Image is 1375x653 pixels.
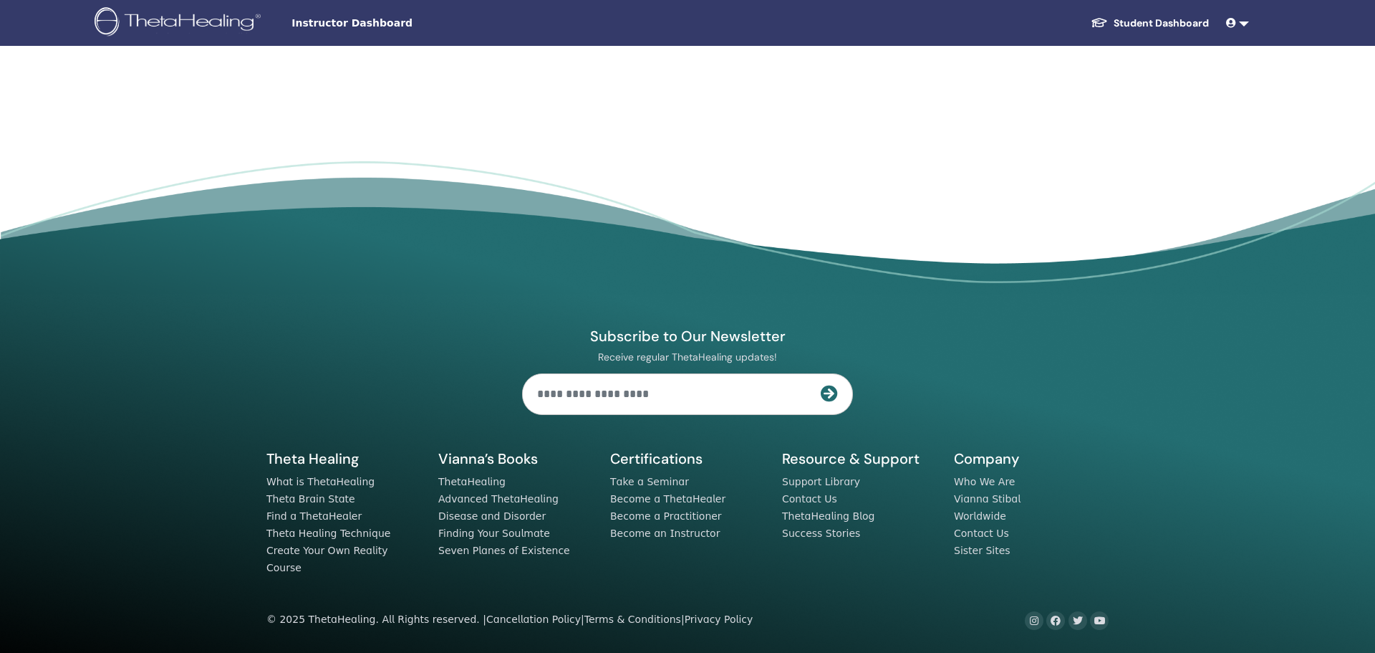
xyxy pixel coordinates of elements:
a: Become a ThetaHealer [610,493,725,505]
a: Theta Brain State [266,493,355,505]
a: Worldwide [954,510,1006,522]
a: Theta Healing Technique [266,528,390,539]
p: Receive regular ThetaHealing updates! [522,351,853,363]
a: ThetaHealing [438,476,506,487]
h5: Theta Healing [266,449,421,468]
img: graduation-cap-white.svg [1091,16,1108,29]
a: What is ThetaHealing [266,476,375,487]
a: Take a Seminar [610,476,689,487]
a: Become a Practitioner [610,510,722,522]
span: Instructor Dashboard [291,16,506,31]
a: Success Stories [782,528,860,539]
h5: Certifications [610,449,765,468]
h5: Vianna’s Books [438,449,593,468]
a: Find a ThetaHealer [266,510,362,522]
a: Student Dashboard [1079,10,1220,37]
a: Sister Sites [954,545,1010,556]
a: Cancellation Policy [486,614,581,625]
h5: Resource & Support [782,449,937,468]
a: Terms & Conditions [584,614,681,625]
a: Become an Instructor [610,528,720,539]
h5: Company [954,449,1109,468]
a: ThetaHealing Blog [782,510,874,522]
a: Contact Us [954,528,1009,539]
a: Finding Your Soulmate [438,528,550,539]
a: Seven Planes of Existence [438,545,570,556]
a: Create Your Own Reality Course [266,545,388,573]
a: Disease and Disorder [438,510,546,522]
a: Contact Us [782,493,837,505]
a: Advanced ThetaHealing [438,493,559,505]
a: Privacy Policy [685,614,753,625]
div: © 2025 ThetaHealing. All Rights reserved. | | | [266,611,753,629]
a: Who We Are [954,476,1015,487]
h4: Subscribe to Our Newsletter [522,327,853,345]
img: logo.png [95,7,266,39]
a: Support Library [782,476,860,487]
a: Vianna Stibal [954,493,1021,505]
